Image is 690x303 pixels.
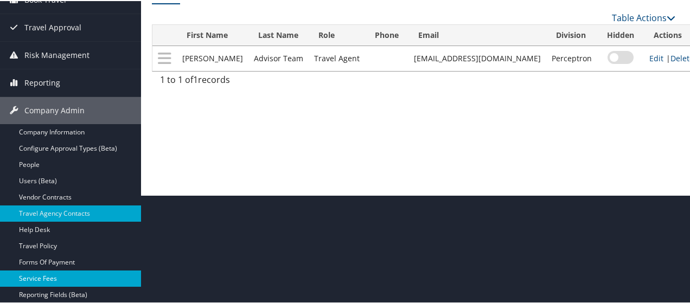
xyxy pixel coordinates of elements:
[24,68,60,95] span: Reporting
[597,24,644,45] th: Hidden
[612,11,675,23] a: Table Actions
[309,24,365,45] th: Role
[177,45,248,70] td: [PERSON_NAME]
[365,24,408,45] th: Phone
[177,24,248,45] th: First Name
[546,24,597,45] th: Division
[649,52,663,62] a: Edit
[24,41,90,68] span: Risk Management
[24,96,85,123] span: Company Admin
[193,73,198,85] span: 1
[152,24,177,45] th: : activate to sort column descending
[248,24,309,45] th: Last Name
[160,72,277,91] div: 1 to 1 of records
[408,24,546,45] th: Email
[546,45,597,70] td: Perceptron
[309,45,365,70] td: Travel Agent
[24,13,81,40] span: Travel Approval
[248,45,309,70] td: Advisor Team
[408,45,546,70] td: [EMAIL_ADDRESS][DOMAIN_NAME]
